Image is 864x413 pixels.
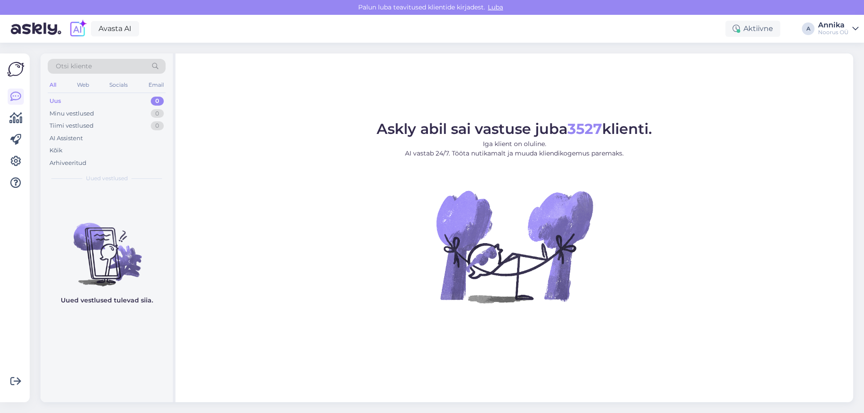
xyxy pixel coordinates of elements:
[151,121,164,130] div: 0
[49,134,83,143] div: AI Assistent
[151,109,164,118] div: 0
[567,120,602,138] b: 3527
[818,29,849,36] div: Noorus OÜ
[49,97,61,106] div: Uus
[49,121,94,130] div: Tiimi vestlused
[7,61,24,78] img: Askly Logo
[147,79,166,91] div: Email
[40,207,173,288] img: No chats
[108,79,130,91] div: Socials
[91,21,139,36] a: Avasta AI
[377,120,652,138] span: Askly abil sai vastuse juba klienti.
[49,109,94,118] div: Minu vestlused
[75,79,91,91] div: Web
[68,19,87,38] img: explore-ai
[56,62,92,71] span: Otsi kliente
[48,79,58,91] div: All
[49,146,63,155] div: Kõik
[433,165,595,327] img: No Chat active
[49,159,86,168] div: Arhiveeritud
[151,97,164,106] div: 0
[377,139,652,158] p: Iga klient on oluline. AI vastab 24/7. Tööta nutikamalt ja muuda kliendikogemus paremaks.
[725,21,780,37] div: Aktiivne
[61,296,153,305] p: Uued vestlused tulevad siia.
[818,22,859,36] a: AnnikaNoorus OÜ
[818,22,849,29] div: Annika
[86,174,128,182] span: Uued vestlused
[485,3,506,11] span: Luba
[802,22,814,35] div: A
